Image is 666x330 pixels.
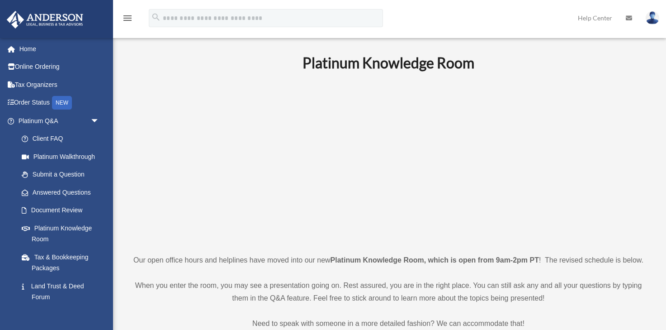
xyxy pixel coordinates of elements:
a: menu [122,16,133,24]
a: Submit a Question [13,166,113,184]
strong: Platinum Knowledge Room, which is open from 9am-2pm PT [331,256,539,264]
img: Anderson Advisors Platinum Portal [4,11,86,29]
a: Order StatusNEW [6,94,113,112]
a: Platinum Walkthrough [13,148,113,166]
i: search [151,12,161,22]
a: Platinum Knowledge Room [13,219,109,248]
a: Home [6,40,113,58]
img: User Pic [646,11,659,24]
a: Answered Questions [13,183,113,201]
a: Document Review [13,201,113,220]
p: When you enter the room, you may see a presentation going on. Rest assured, you are in the right ... [129,279,648,305]
span: arrow_drop_down [90,112,109,130]
a: Platinum Q&Aarrow_drop_down [6,112,113,130]
a: Tax & Bookkeeping Packages [13,248,113,277]
div: NEW [52,96,72,110]
iframe: 231110_Toby_KnowledgeRoom [253,84,524,237]
i: menu [122,13,133,24]
a: Land Trust & Deed Forum [13,277,113,306]
p: Our open office hours and helplines have moved into our new ! The revised schedule is below. [129,254,648,267]
b: Platinum Knowledge Room [302,54,474,72]
p: Need to speak with someone in a more detailed fashion? We can accommodate that! [129,317,648,330]
a: Tax Organizers [6,76,113,94]
a: Online Ordering [6,58,113,76]
a: Client FAQ [13,130,113,148]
